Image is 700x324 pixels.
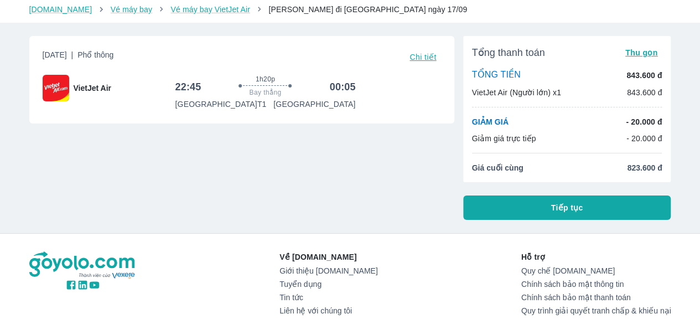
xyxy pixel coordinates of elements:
[29,5,92,14] a: [DOMAIN_NAME]
[268,5,467,14] span: [PERSON_NAME] đi [GEOGRAPHIC_DATA] ngày 17/09
[551,202,583,213] span: Tiếp tục
[111,5,152,14] a: Vé máy bay
[521,280,671,289] a: Chính sách bảo mật thông tin
[409,53,436,61] span: Chi tiết
[279,306,377,315] a: Liên hệ với chúng tôi
[521,306,671,315] a: Quy trình giải quyết tranh chấp & khiếu nại
[29,4,671,15] nav: breadcrumb
[250,88,282,97] span: Bay thẳng
[279,266,377,275] a: Giới thiệu [DOMAIN_NAME]
[330,80,356,94] h6: 00:05
[74,83,111,94] span: VietJet Air
[279,251,377,263] p: Về [DOMAIN_NAME]
[472,116,509,127] p: GIẢM GIÁ
[626,70,662,81] p: 843.600 đ
[279,293,377,302] a: Tin tức
[256,75,275,84] span: 1h20p
[521,293,671,302] a: Chính sách bảo mật thanh toán
[626,116,662,127] p: - 20.000 đ
[273,99,355,110] p: [GEOGRAPHIC_DATA]
[71,50,74,59] span: |
[472,87,561,98] p: VietJet Air (Người lớn) x1
[625,48,658,57] span: Thu gọn
[472,46,545,59] span: Tổng thanh toán
[175,99,266,110] p: [GEOGRAPHIC_DATA] T1
[279,280,377,289] a: Tuyển dụng
[77,50,113,59] span: Phổ thông
[627,162,662,173] span: 823.600 đ
[463,196,671,220] button: Tiếp tục
[621,45,662,60] button: Thu gọn
[405,49,440,65] button: Chi tiết
[43,49,114,65] span: [DATE]
[175,80,201,94] h6: 22:45
[626,133,662,144] p: - 20.000 đ
[627,87,662,98] p: 843.600 đ
[472,133,536,144] p: Giảm giá trực tiếp
[472,162,523,173] span: Giá cuối cùng
[29,251,137,279] img: logo
[472,69,521,81] p: TỔNG TIỀN
[170,5,250,14] a: Vé máy bay VietJet Air
[521,266,671,275] a: Quy chế [DOMAIN_NAME]
[521,251,671,263] p: Hỗ trợ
